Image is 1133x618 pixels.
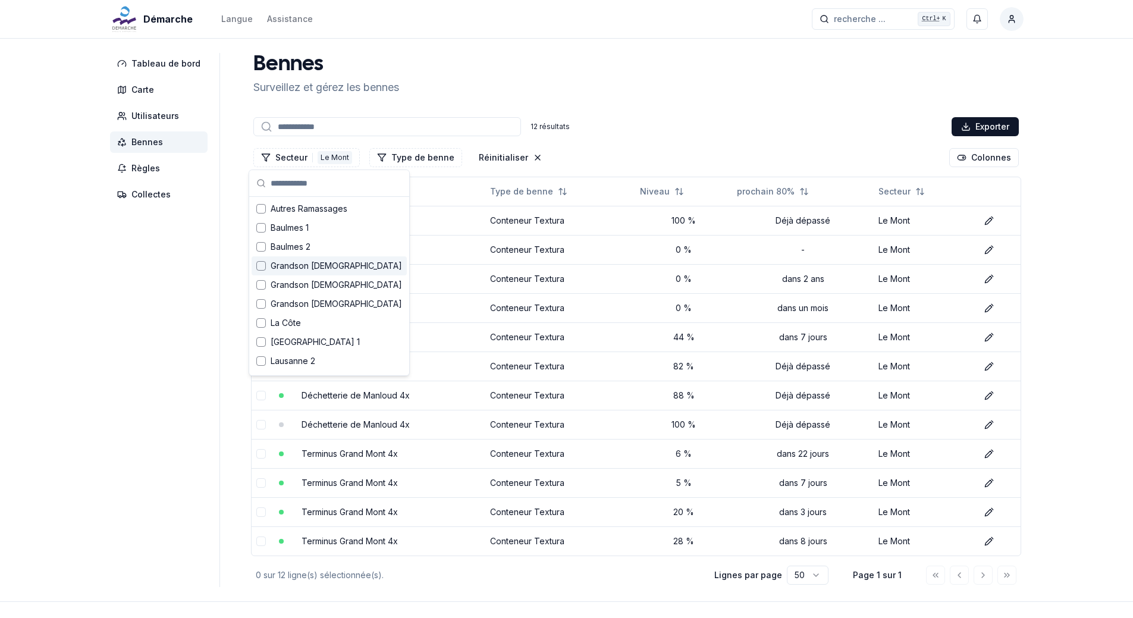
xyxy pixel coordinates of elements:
td: Conteneur Textura [485,322,636,352]
div: 5 % [640,477,727,489]
span: Collectes [131,189,171,200]
a: Déchetterie de Manloud 4x [302,419,410,429]
button: select-row [256,449,266,459]
div: 100 % [640,419,727,431]
a: Utilisateurs [110,105,212,127]
td: Conteneur Textura [485,206,636,235]
td: Conteneur Textura [485,264,636,293]
div: 0 % [640,244,727,256]
div: dans 2 ans [737,273,869,285]
div: dans 22 jours [737,448,869,460]
div: Le Mont [318,151,352,164]
span: Utilisateurs [131,110,179,122]
button: select-row [256,420,266,429]
span: Règles [131,162,160,174]
div: Déjà dépassé [737,419,869,431]
td: Conteneur Textura [485,352,636,381]
td: Le Mont [874,410,974,439]
td: Conteneur Textura [485,439,636,468]
div: - [737,244,869,256]
div: Déjà dépassé [737,215,869,227]
div: Déjà dépassé [737,360,869,372]
a: Collectes [110,184,212,205]
button: Filtrer les lignes [369,148,462,167]
a: Terminus Grand Mont 4x [302,448,398,459]
td: Conteneur Textura [485,381,636,410]
button: select-row [256,478,266,488]
span: Grandson [DEMOGRAPHIC_DATA] [271,279,402,291]
div: 20 % [640,506,727,518]
div: 82 % [640,360,727,372]
button: select-row [256,391,266,400]
span: Autres Ramassages [271,203,347,215]
div: dans 8 jours [737,535,869,547]
p: Surveillez et gérez les bennes [253,79,399,96]
div: dans 7 jours [737,477,869,489]
span: Grandson [DEMOGRAPHIC_DATA] [271,298,402,310]
td: Le Mont [874,381,974,410]
button: Exporter [952,117,1019,136]
td: Le Mont [874,497,974,526]
span: Démarche [143,12,193,26]
span: Tableau de bord [131,58,200,70]
a: Terminus Grand Mont 4x [302,478,398,488]
td: Conteneur Textura [485,293,636,322]
button: Not sorted. Click to sort ascending. [633,182,691,201]
a: Tableau de bord [110,53,212,74]
button: recherche ...Ctrl+K [812,8,955,30]
span: Grandson [DEMOGRAPHIC_DATA] [271,260,402,272]
button: Réinitialiser les filtres [472,148,550,167]
a: Assistance [267,12,313,26]
div: 0 % [640,302,727,314]
div: 0 sur 12 ligne(s) sélectionnée(s). [256,569,695,581]
a: Bennes [110,131,212,153]
button: Not sorted. Click to sort ascending. [871,182,932,201]
td: Le Mont [874,439,974,468]
span: Niveau [640,186,670,197]
a: Démarche [110,12,197,26]
span: Lausanne 2 [271,355,315,367]
p: Lignes par page [714,569,782,581]
div: 88 % [640,390,727,401]
a: Règles [110,158,212,179]
span: [GEOGRAPHIC_DATA] 3 [271,374,362,386]
h1: Bennes [253,53,399,77]
div: 28 % [640,535,727,547]
button: Cocher les colonnes [949,148,1019,167]
span: Type de benne [490,186,553,197]
span: Bennes [131,136,163,148]
span: prochain 80% [737,186,795,197]
span: La Côte [271,317,301,329]
td: Le Mont [874,293,974,322]
td: Le Mont [874,322,974,352]
a: Terminus Grand Mont 4x [302,507,398,517]
td: Le Mont [874,264,974,293]
div: dans 7 jours [737,331,869,343]
td: Conteneur Textura [485,497,636,526]
img: Démarche Logo [110,5,139,33]
td: Conteneur Textura [485,526,636,556]
div: 100 % [640,215,727,227]
button: Filtrer les lignes [253,148,360,167]
div: 12 résultats [531,122,570,131]
span: Baulmes 1 [271,222,309,234]
span: Baulmes 2 [271,241,310,253]
td: Le Mont [874,206,974,235]
div: Déjà dépassé [737,390,869,401]
div: 44 % [640,331,727,343]
button: select-row [256,537,266,546]
button: Langue [221,12,253,26]
span: Secteur [878,186,911,197]
button: Not sorted. Click to sort ascending. [483,182,575,201]
button: Not sorted. Click to sort ascending. [730,182,816,201]
td: Le Mont [874,352,974,381]
td: Conteneur Textura [485,468,636,497]
div: Page 1 sur 1 [848,569,907,581]
a: Terminus Grand Mont 4x [302,536,398,546]
div: dans 3 jours [737,506,869,518]
div: 6 % [640,448,727,460]
span: [GEOGRAPHIC_DATA] 1 [271,336,360,348]
td: Conteneur Textura [485,235,636,264]
button: select-row [256,507,266,517]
